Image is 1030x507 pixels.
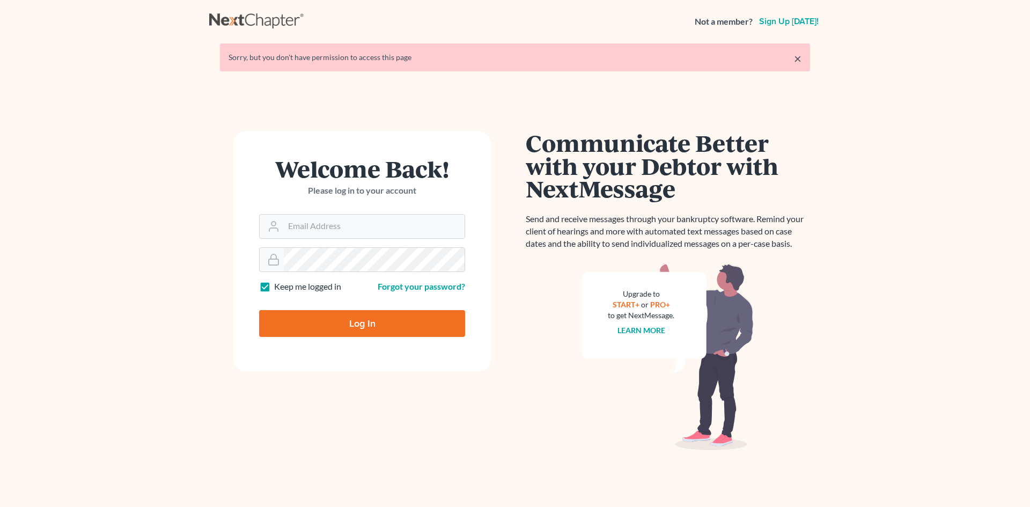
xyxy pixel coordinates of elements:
p: Send and receive messages through your bankruptcy software. Remind your client of hearings and mo... [526,213,810,250]
a: Sign up [DATE]! [757,17,821,26]
input: Log In [259,310,465,337]
a: Learn more [617,326,665,335]
input: Email Address [284,215,465,238]
div: Upgrade to [608,289,674,299]
div: to get NextMessage. [608,310,674,321]
h1: Welcome Back! [259,157,465,180]
a: START+ [613,300,639,309]
a: Forgot your password? [378,281,465,291]
a: PRO+ [650,300,670,309]
span: or [641,300,649,309]
div: Sorry, but you don't have permission to access this page [229,52,801,63]
label: Keep me logged in [274,281,341,293]
strong: Not a member? [695,16,753,28]
img: nextmessage_bg-59042aed3d76b12b5cd301f8e5b87938c9018125f34e5fa2b7a6b67550977c72.svg [582,263,754,451]
p: Please log in to your account [259,185,465,197]
a: × [794,52,801,65]
h1: Communicate Better with your Debtor with NextMessage [526,131,810,200]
